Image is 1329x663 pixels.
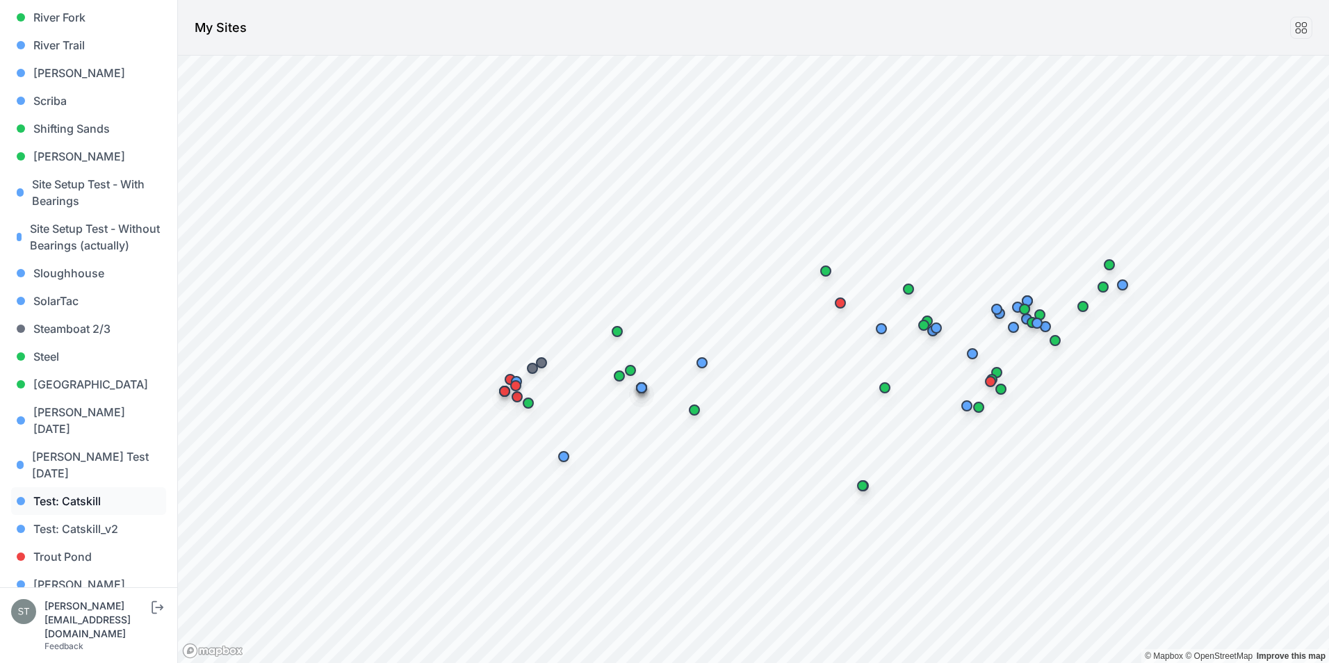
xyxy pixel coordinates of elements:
[11,59,166,87] a: [PERSON_NAME]
[1026,301,1054,329] div: Map marker
[953,392,981,420] div: Map marker
[983,295,1011,323] div: Map marker
[11,571,166,598] a: [PERSON_NAME]
[11,398,166,443] a: [PERSON_NAME] [DATE]
[11,343,166,370] a: Steel
[11,87,166,115] a: Scriba
[922,314,950,342] div: Map marker
[528,349,555,377] div: Map marker
[895,275,922,303] div: Map marker
[959,340,986,368] div: Map marker
[812,257,840,285] div: Map marker
[44,599,149,641] div: [PERSON_NAME][EMAIL_ADDRESS][DOMAIN_NAME]
[550,443,578,470] div: Map marker
[1089,273,1117,301] div: Map marker
[617,357,644,384] div: Map marker
[688,349,716,377] div: Map marker
[11,599,36,624] img: steve@nevados.solar
[11,543,166,571] a: Trout Pond
[195,18,247,38] h1: My Sites
[1000,313,1027,341] div: Map marker
[178,56,1329,663] canvas: Map
[1041,327,1069,354] div: Map marker
[1257,651,1326,661] a: Map feedback
[491,377,519,405] div: Map marker
[1109,271,1136,299] div: Map marker
[983,359,1011,386] div: Map marker
[849,472,877,500] div: Map marker
[519,354,546,382] div: Map marker
[603,318,631,345] div: Map marker
[11,487,166,515] a: Test: Catskill
[965,393,993,421] div: Map marker
[44,641,83,651] a: Feedback
[978,366,1006,393] div: Map marker
[11,370,166,398] a: [GEOGRAPHIC_DATA]
[11,115,166,142] a: Shifting Sands
[496,366,524,393] div: Map marker
[680,396,708,424] div: Map marker
[871,374,899,402] div: Map marker
[1185,651,1253,661] a: OpenStreetMap
[11,142,166,170] a: [PERSON_NAME]
[826,289,854,317] div: Map marker
[11,259,166,287] a: Sloughhouse
[977,368,1004,395] div: Map marker
[503,368,530,395] div: Map marker
[1069,293,1097,320] div: Map marker
[11,3,166,31] a: River Fork
[502,372,530,400] div: Map marker
[1145,651,1183,661] a: Mapbox
[1013,287,1041,315] div: Map marker
[11,287,166,315] a: SolarTac
[628,374,655,402] div: Map marker
[182,643,243,659] a: Mapbox logo
[11,215,166,259] a: Site Setup Test - Without Bearings (actually)
[605,362,633,390] div: Map marker
[11,170,166,215] a: Site Setup Test - With Bearings
[1004,293,1032,321] div: Map marker
[11,443,166,487] a: [PERSON_NAME] Test [DATE]
[910,311,938,339] div: Map marker
[913,307,941,335] div: Map marker
[1095,251,1123,279] div: Map marker
[867,315,895,343] div: Map marker
[11,515,166,543] a: Test: Catskill_v2
[1023,309,1051,337] div: Map marker
[1011,295,1038,323] div: Map marker
[11,31,166,59] a: River Trail
[11,315,166,343] a: Steamboat 2/3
